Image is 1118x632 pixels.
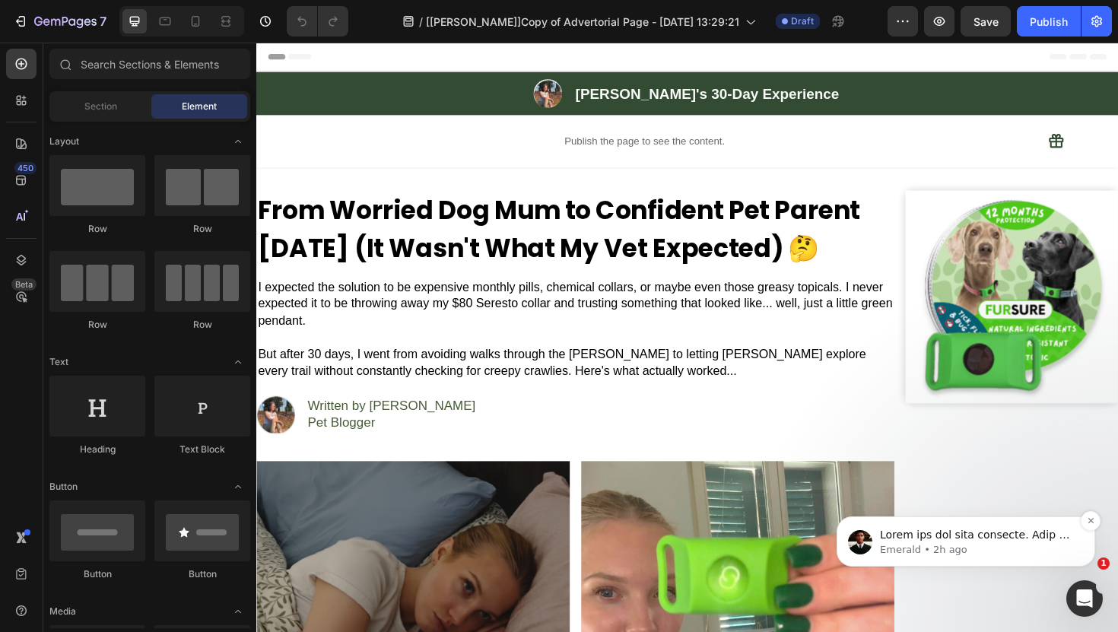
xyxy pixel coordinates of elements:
div: Row [49,222,145,236]
span: Save [973,15,999,28]
strong: [PERSON_NAME]'s 30-Day Experience [338,46,617,62]
span: Toggle open [226,350,250,374]
p: 7 [100,12,106,30]
span: Toggle open [226,475,250,499]
div: Undo/Redo [287,6,348,37]
div: Row [154,222,250,236]
input: Search Sections & Elements [49,49,250,79]
span: I expected the solution to be expensive monthly pills, chemical collars, or maybe even those grea... [2,252,674,302]
img: gempages_584814928070705733-fe3bfaea-37a7-4c7c-a940-137c1391222c.png [688,157,913,382]
div: Button [49,567,145,581]
span: [[PERSON_NAME]]Copy of Advertorial Page - [DATE] 13:29:21 [426,14,739,30]
span: But after 30 days, I went from avoiding walks through the [PERSON_NAME] to letting [PERSON_NAME] ... [2,323,646,355]
button: 7 [6,6,113,37]
div: Row [49,318,145,332]
iframe: Design area [256,43,1118,632]
span: Media [49,605,76,618]
span: Text [49,355,68,369]
img: Profile image for Emerald [34,110,59,134]
span: / [419,14,423,30]
span: Button [49,480,78,494]
div: 450 [14,162,37,174]
iframe: Intercom notifications message [814,421,1118,591]
p: Written by [PERSON_NAME] [54,376,232,394]
span: Toggle open [226,599,250,624]
div: Heading [49,443,145,456]
span: Section [84,100,117,113]
span: Element [182,100,217,113]
div: Row [154,318,250,332]
span: Draft [791,14,814,28]
button: Dismiss notification [267,91,287,110]
div: message notification from Emerald, 2h ago. Thank you for your patience. Just to make sure I under... [23,96,281,146]
p: Message from Emerald, sent 2h ago [66,122,262,136]
span: Toggle open [226,129,250,154]
button: Publish [1017,6,1081,37]
span: Layout [49,135,79,148]
div: Beta [11,278,37,291]
button: Save [961,6,1011,37]
span: 1 [1097,557,1110,570]
p: Pet Blogger [54,394,232,411]
div: Button [154,567,250,581]
div: Text Block [154,443,250,456]
div: Publish [1030,14,1068,30]
strong: From Worried Dog Mum to Confident Pet Parent [DATE] (It Wasn't What My Vet Expected) 🤔 [2,159,639,237]
iframe: Intercom live chat [1066,580,1103,617]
